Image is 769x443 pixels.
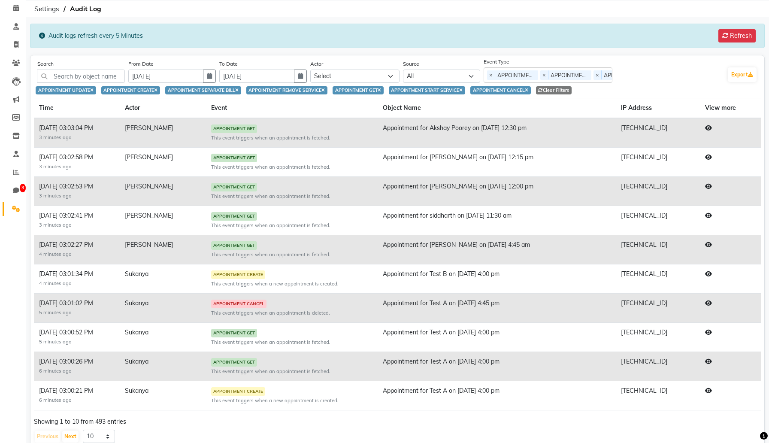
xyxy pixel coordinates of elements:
[718,29,756,42] button: Refresh
[616,352,699,381] td: [TECHNICAL_ID]
[20,184,26,192] span: 3
[211,339,330,345] small: This event triggers when an appointment is fetched.
[548,71,591,80] span: APPOINTMENT_CREATE
[66,1,106,17] span: Audit Log
[34,293,120,322] td: [DATE] 03:01:02 PM
[34,322,120,352] td: [DATE] 03:00:52 PM
[602,71,645,80] span: APPOINTMENT_SEPARATE_BILL
[333,86,384,94] div: APPOINTMENT GET
[211,183,257,191] span: APPOINTMENT GET
[30,1,64,17] span: Settings
[616,118,699,148] td: [TECHNICAL_ID]
[39,222,71,228] small: 3 minutes ago
[616,293,699,322] td: [TECHNICAL_ID]
[3,184,23,198] a: 3
[484,58,724,66] label: Event Type
[128,60,216,68] label: From Date
[211,212,257,221] span: APPOINTMENT GET
[211,387,265,396] span: APPOINTMENT CREATE
[487,70,495,79] span: ×
[34,206,120,235] td: [DATE] 03:02:41 PM
[39,280,71,286] small: 4 minutes ago
[616,98,699,118] th: IP Address
[378,206,616,235] td: Appointment for siddharth on [DATE] 11:30 am
[36,86,96,94] div: APPOINTMENT UPDATE
[34,176,120,206] td: [DATE] 03:02:53 PM
[211,300,266,308] span: APPOINTMENT CANCEL
[120,381,206,410] td: Sukanya
[39,309,71,316] small: 5 minutes ago
[378,293,616,322] td: Appointment for Test A on [DATE] 4:45 pm
[616,381,699,410] td: [TECHNICAL_ID]
[39,31,143,40] div: Audit logs refresh every 5 Minutes
[403,60,480,68] label: Source
[616,176,699,206] td: [TECHNICAL_ID]
[35,431,61,443] button: Previous
[536,86,572,94] div: Clear Filters
[540,70,548,79] span: ×
[39,368,71,374] small: 6 minutes ago
[470,86,531,94] div: APPOINTMENT CANCEL
[211,124,257,133] span: APPOINTMENT GET
[728,67,757,82] button: Export
[39,134,71,140] small: 3 minutes ago
[120,235,206,264] td: [PERSON_NAME]
[120,264,206,293] td: Sukanya
[211,252,330,258] small: This event triggers when an appointment is fetched.
[211,281,339,287] small: This event triggers when a new appointment is created.
[34,118,120,148] td: [DATE] 03:03:04 PM
[616,322,699,352] td: [TECHNICAL_ID]
[37,70,125,83] input: Search by object name
[211,329,257,337] span: APPOINTMENT GET
[593,70,602,79] span: ×
[120,98,206,118] th: Actor
[34,264,120,293] td: [DATE] 03:01:34 PM
[101,86,160,94] div: APPOINTMENT CREATE
[389,86,466,94] div: APPOINTMENT START SERVICE
[211,368,330,374] small: This event triggers when an appointment is fetched.
[120,206,206,235] td: [PERSON_NAME]
[246,86,328,94] div: APPOINTMENT REMOVE SERVICE
[165,86,241,94] div: APPOINTMENT SEPARATE BILL
[378,98,616,118] th: Object Name
[211,310,330,316] small: This event triggers when an appointment is deleted.
[378,381,616,410] td: Appointment for Test A on [DATE] 4:00 pm
[120,176,206,206] td: [PERSON_NAME]
[34,147,120,176] td: [DATE] 03:02:58 PM
[211,270,265,279] span: APPOINTMENT CREATE
[700,98,761,118] th: View more
[616,147,699,176] td: [TECHNICAL_ID]
[495,71,538,80] span: APPOINTMENT_UPDATE
[39,251,71,257] small: 4 minutes ago
[120,352,206,381] td: Sukanya
[310,60,400,68] label: Actor
[120,118,206,148] td: [PERSON_NAME]
[211,397,339,404] small: This event triggers when a new appointment is created.
[39,193,71,199] small: 3 minutes ago
[206,98,378,118] th: Event
[120,293,206,322] td: Sukanya
[378,352,616,381] td: Appointment for Test A on [DATE] 4:00 pm
[616,264,699,293] td: [TECHNICAL_ID]
[211,154,257,162] span: APPOINTMENT GET
[39,397,71,403] small: 6 minutes ago
[34,235,120,264] td: [DATE] 03:02:27 PM
[378,264,616,293] td: Appointment for Test B on [DATE] 4:00 pm
[211,241,257,250] span: APPOINTMENT GET
[120,147,206,176] td: [PERSON_NAME]
[211,358,257,367] span: APPOINTMENT GET
[211,164,330,170] small: This event triggers when an appointment is fetched.
[378,322,616,352] td: Appointment for Test A on [DATE] 4:00 pm
[37,60,125,68] label: Search
[211,193,330,199] small: This event triggers when an appointment is fetched.
[219,60,307,68] label: To Date
[34,98,120,118] th: Time
[39,164,71,170] small: 3 minutes ago
[378,147,616,176] td: Appointment for [PERSON_NAME] on [DATE] 12:15 pm
[62,431,79,443] button: Next
[378,235,616,264] td: Appointment for [PERSON_NAME] on [DATE] 4:45 am
[378,118,616,148] td: Appointment for Akshay Poorey on [DATE] 12:30 pm
[34,381,120,410] td: [DATE] 03:00:21 PM
[378,176,616,206] td: Appointment for [PERSON_NAME] on [DATE] 12:00 pm
[616,235,699,264] td: [TECHNICAL_ID]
